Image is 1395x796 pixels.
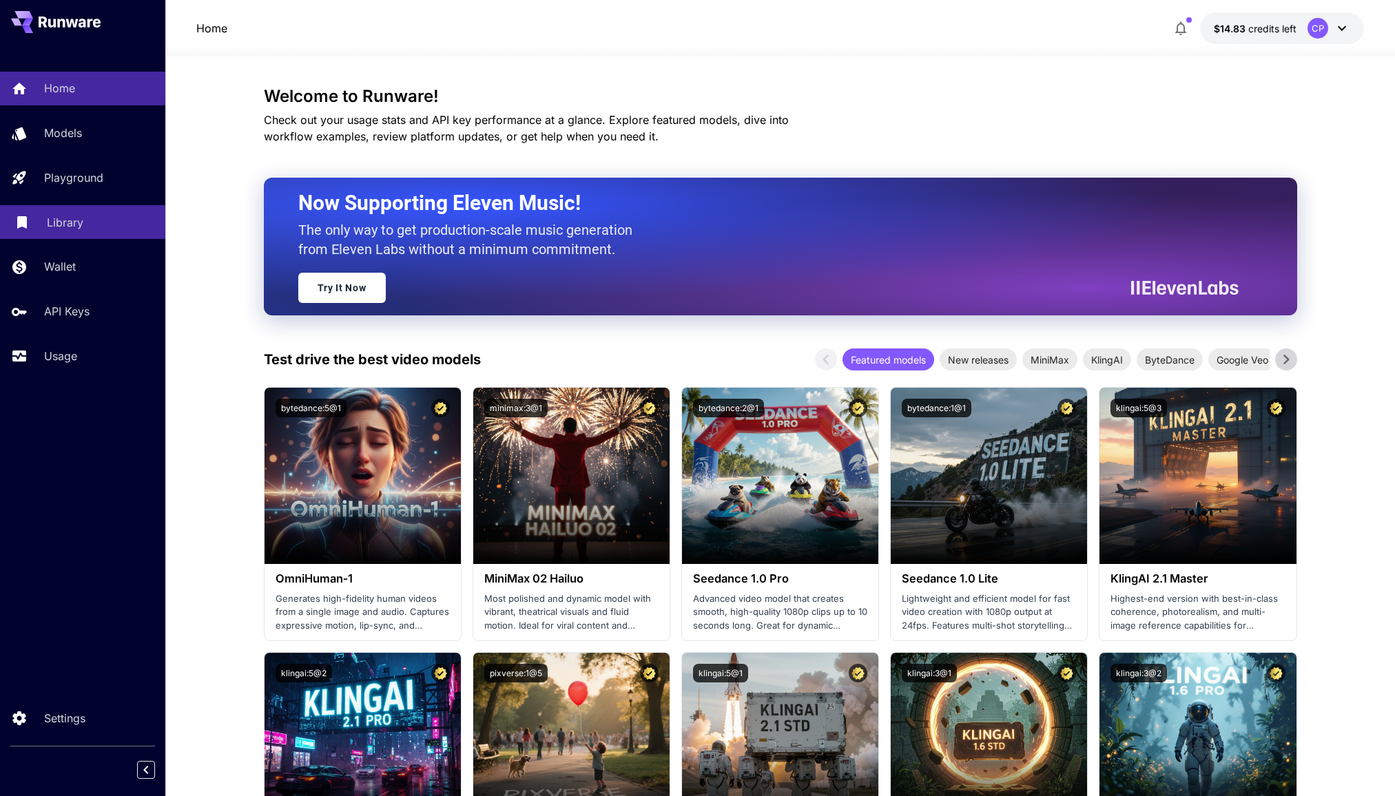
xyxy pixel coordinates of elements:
[682,388,878,564] img: alt
[1137,353,1203,367] span: ByteDance
[1267,399,1285,417] button: Certified Model – Vetted for best performance and includes a commercial license.
[1057,399,1076,417] button: Certified Model – Vetted for best performance and includes a commercial license.
[44,80,75,96] p: Home
[484,399,548,417] button: minimax:3@1
[44,303,90,320] p: API Keys
[298,190,1228,216] h2: Now Supporting Eleven Music!
[1022,348,1077,370] div: MiniMax
[276,399,347,417] button: bytedance:5@1
[693,572,867,585] h3: Seedance 1.0 Pro
[44,710,85,726] p: Settings
[1022,353,1077,367] span: MiniMax
[693,399,764,417] button: bytedance:2@1
[1214,21,1296,36] div: $14.83173
[902,399,971,417] button: bytedance:1@1
[147,757,165,782] div: Collapse sidebar
[1110,664,1167,682] button: klingai:3@2
[1137,348,1203,370] div: ByteDance
[940,353,1017,367] span: New releases
[1200,12,1364,44] button: $14.83173CP
[1083,348,1131,370] div: KlingAI
[196,20,227,36] nav: breadcrumb
[902,572,1076,585] h3: Seedance 1.0 Lite
[44,125,82,141] p: Models
[473,388,670,564] img: alt
[849,399,867,417] button: Certified Model – Vetted for best performance and includes a commercial license.
[1110,572,1285,585] h3: KlingAI 2.1 Master
[276,572,450,585] h3: OmniHuman‑1
[843,353,934,367] span: Featured models
[298,273,386,303] a: Try It Now
[484,572,659,585] h3: MiniMax 02 Hailuo
[1208,348,1277,370] div: Google Veo
[849,664,867,682] button: Certified Model – Vetted for best performance and includes a commercial license.
[1057,664,1076,682] button: Certified Model – Vetted for best performance and includes a commercial license.
[264,87,1297,106] h3: Welcome to Runware!
[1308,18,1328,39] div: CP
[431,664,450,682] button: Certified Model – Vetted for best performance and includes a commercial license.
[891,388,1087,564] img: alt
[484,664,548,682] button: pixverse:1@5
[1099,388,1296,564] img: alt
[44,169,103,186] p: Playground
[44,348,77,364] p: Usage
[1248,23,1296,34] span: credits left
[196,20,227,36] a: Home
[1208,353,1277,367] span: Google Veo
[264,113,789,143] span: Check out your usage stats and API key performance at a glance. Explore featured models, dive int...
[484,592,659,633] p: Most polished and dynamic model with vibrant, theatrical visuals and fluid motion. Ideal for vira...
[693,592,867,633] p: Advanced video model that creates smooth, high-quality 1080p clips up to 10 seconds long. Great f...
[276,664,332,682] button: klingai:5@2
[276,592,450,633] p: Generates high-fidelity human videos from a single image and audio. Captures expressive motion, l...
[1267,664,1285,682] button: Certified Model – Vetted for best performance and includes a commercial license.
[640,399,659,417] button: Certified Model – Vetted for best performance and includes a commercial license.
[1083,353,1131,367] span: KlingAI
[47,214,83,231] p: Library
[1214,23,1248,34] span: $14.83
[640,664,659,682] button: Certified Model – Vetted for best performance and includes a commercial license.
[843,348,934,370] div: Featured models
[431,399,450,417] button: Certified Model – Vetted for best performance and includes a commercial license.
[264,349,481,370] p: Test drive the best video models
[1110,399,1167,417] button: klingai:5@3
[902,592,1076,633] p: Lightweight and efficient model for fast video creation with 1080p output at 24fps. Features mult...
[137,761,155,779] button: Collapse sidebar
[902,664,957,682] button: klingai:3@1
[298,220,643,259] p: The only way to get production-scale music generation from Eleven Labs without a minimum commitment.
[265,388,461,564] img: alt
[693,664,748,682] button: klingai:5@1
[940,348,1017,370] div: New releases
[1110,592,1285,633] p: Highest-end version with best-in-class coherence, photorealism, and multi-image reference capabil...
[44,258,76,275] p: Wallet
